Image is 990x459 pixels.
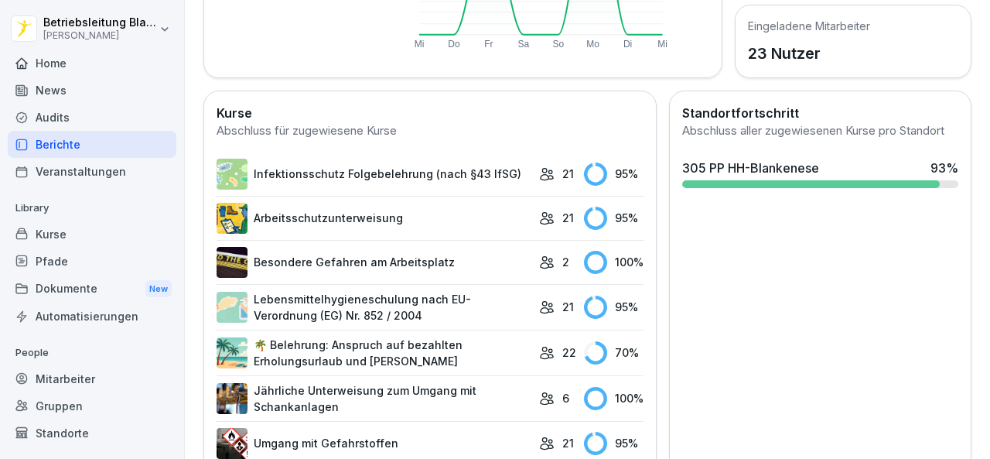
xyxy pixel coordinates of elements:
[562,166,574,182] p: 21
[8,248,176,275] a: Pfade
[217,122,643,140] div: Abschluss für zugewiesene Kurse
[930,159,958,177] div: 93 %
[8,221,176,248] a: Kurse
[562,299,574,315] p: 21
[8,420,176,447] a: Standorte
[584,341,643,365] div: 70 %
[8,303,176,330] a: Automatisierungen
[217,159,247,190] img: tgff07aey9ahi6f4hltuk21p.png
[553,39,565,50] text: So
[562,390,569,406] p: 6
[584,387,643,410] div: 100 %
[518,39,530,50] text: Sa
[8,196,176,221] p: Library
[584,296,643,319] div: 95 %
[682,104,958,122] h2: Standortfortschritt
[217,337,531,369] a: 🌴 Belehrung: Anspruch auf bezahlten Erholungsurlaub und [PERSON_NAME]
[562,344,576,361] p: 22
[748,42,870,65] p: 23 Nutzer
[217,203,247,234] img: bgsrfyvhdm6180ponve2jajk.png
[43,30,156,41] p: [PERSON_NAME]
[676,152,964,194] a: 305 PP HH-Blankenese93%
[43,16,156,29] p: Betriebsleitung Blankenese
[8,77,176,104] a: News
[562,435,574,451] p: 21
[217,428,531,459] a: Umgang mit Gefahrstoffen
[217,382,531,415] a: Jährliche Unterweisung zum Umgang mit Schankanlagen
[8,50,176,77] a: Home
[217,203,531,234] a: Arbeitsschutzunterweisung
[145,280,172,298] div: New
[8,341,176,365] p: People
[623,39,632,50] text: Di
[562,210,574,226] p: 21
[217,292,247,323] img: gxsnf7ygjsfsmxd96jxi4ufn.png
[584,251,643,274] div: 100 %
[484,39,493,50] text: Fr
[217,159,531,190] a: Infektionsschutz Folgebelehrung (nach §43 IfSG)
[8,392,176,420] a: Gruppen
[217,247,531,278] a: Besondere Gefahren am Arbeitsplatz
[587,39,600,50] text: Mo
[415,39,425,50] text: Mi
[8,104,176,131] a: Audits
[8,131,176,158] a: Berichte
[748,18,870,34] h5: Eingeladene Mitarbeiter
[217,337,247,368] img: s9mc00x6ussfrb3lxoajtb4r.png
[217,247,247,278] img: zq4t51x0wy87l3xh8s87q7rq.png
[217,428,247,459] img: ro33qf0i8ndaw7nkfv0stvse.png
[217,104,643,122] h2: Kurse
[584,432,643,455] div: 95 %
[562,254,569,270] p: 2
[8,275,176,303] a: DokumenteNew
[8,275,176,303] div: Dokumente
[584,163,643,186] div: 95 %
[682,159,819,177] div: 305 PP HH-Blankenese
[217,291,531,324] a: Lebensmittelhygieneschulung nach EU-Verordnung (EG) Nr. 852 / 2004
[682,122,958,140] div: Abschluss aller zugewiesenen Kurse pro Standort
[658,39,668,50] text: Mi
[8,158,176,185] a: Veranstaltungen
[217,383,247,414] img: etou62n52bjq4b8bjpe35whp.png
[584,207,643,230] div: 95 %
[8,365,176,392] a: Mitarbeiter
[448,39,460,50] text: Do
